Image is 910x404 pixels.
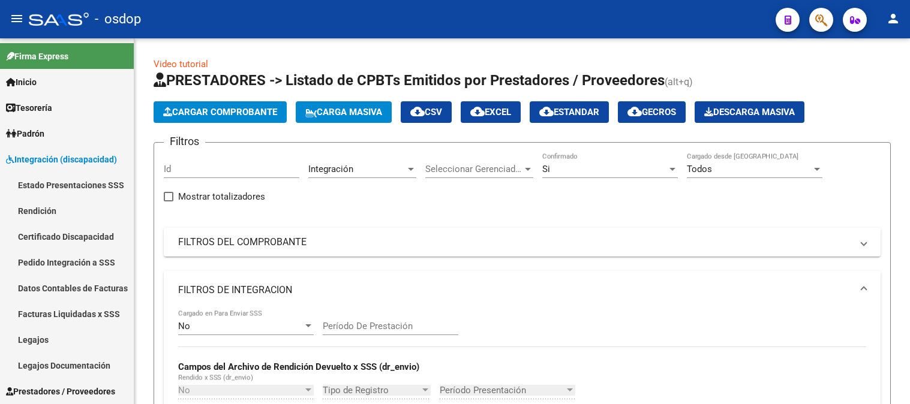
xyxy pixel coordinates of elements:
button: Estandar [530,101,609,123]
a: Video tutorial [154,59,208,70]
span: Integración [308,164,353,174]
h3: Filtros [164,133,205,150]
button: Cargar Comprobante [154,101,287,123]
span: No [178,321,190,331]
button: Carga Masiva [296,101,392,123]
span: CSV [410,107,442,117]
span: Integración (discapacidad) [6,153,117,166]
button: Descarga Masiva [695,101,804,123]
span: Período Presentación [440,385,564,396]
mat-icon: person [886,11,900,26]
mat-panel-title: FILTROS DEL COMPROBANTE [178,236,852,249]
mat-icon: menu [10,11,24,26]
span: Todos [687,164,712,174]
app-download-masive: Descarga masiva de comprobantes (adjuntos) [695,101,804,123]
span: Prestadores / Proveedores [6,385,115,398]
span: Gecros [627,107,676,117]
span: Tipo de Registro [323,385,420,396]
mat-icon: cloud_download [410,104,425,119]
span: (alt+q) [665,76,693,88]
mat-icon: cloud_download [470,104,485,119]
strong: Campos del Archivo de Rendición Devuelto x SSS (dr_envio) [178,361,419,372]
span: - osdop [95,6,141,32]
span: Padrón [6,127,44,140]
span: No [178,385,190,396]
span: PRESTADORES -> Listado de CPBTs Emitidos por Prestadores / Proveedores [154,72,665,89]
mat-panel-title: FILTROS DE INTEGRACION [178,284,852,297]
span: Cargar Comprobante [163,107,277,117]
span: Firma Express [6,50,68,63]
span: Mostrar totalizadores [178,189,265,204]
span: Descarga Masiva [704,107,795,117]
span: Tesorería [6,101,52,114]
span: Inicio [6,76,37,89]
mat-expansion-panel-header: FILTROS DEL COMPROBANTE [164,228,881,257]
span: Carga Masiva [305,107,382,117]
span: EXCEL [470,107,511,117]
mat-expansion-panel-header: FILTROS DE INTEGRACION [164,271,881,309]
button: CSV [401,101,452,123]
mat-icon: cloud_download [627,104,642,119]
span: Estandar [539,107,599,117]
button: EXCEL [461,101,521,123]
mat-icon: cloud_download [539,104,554,119]
button: Gecros [618,101,686,123]
span: Seleccionar Gerenciador [425,164,522,174]
span: Si [542,164,550,174]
